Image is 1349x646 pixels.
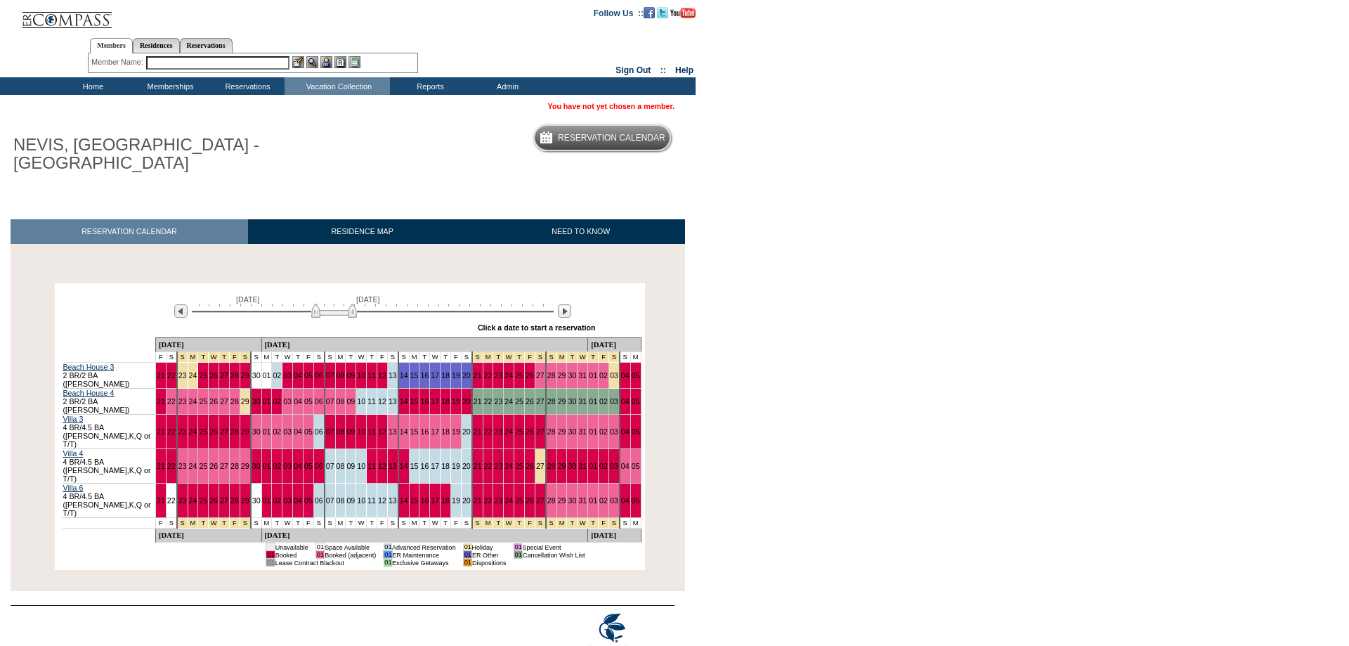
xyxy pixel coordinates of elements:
a: 27 [220,371,228,380]
a: 12 [378,496,386,505]
a: Villa 4 [63,449,84,458]
a: 21 [474,371,482,380]
a: 09 [346,371,355,380]
img: Reservations [334,56,346,68]
a: 20 [462,496,471,505]
a: 23 [494,462,502,470]
a: 03 [610,496,618,505]
a: 08 [337,462,345,470]
a: 24 [504,496,513,505]
a: 19 [452,496,460,505]
a: Beach House 4 [63,389,115,397]
td: S [313,352,324,363]
a: 28 [230,397,239,406]
a: 31 [578,371,587,380]
a: 31 [578,397,587,406]
h5: Reservation Calendar [558,134,665,143]
a: 27 [536,427,545,436]
a: 27 [536,397,545,406]
a: 30 [568,397,576,406]
a: 04 [294,496,302,505]
td: T [346,352,356,363]
a: 29 [241,427,249,436]
a: 09 [346,462,355,470]
a: 27 [536,462,545,470]
a: 02 [273,397,281,406]
a: 19 [452,397,460,406]
a: 02 [599,371,608,380]
a: 15 [410,427,419,436]
a: 25 [515,462,523,470]
td: F [377,352,388,363]
td: T [293,352,304,363]
a: 27 [220,496,228,505]
span: You have not yet chosen a member. [548,102,674,110]
a: 04 [621,371,630,380]
a: 25 [199,427,207,436]
a: 06 [315,397,323,406]
img: Subscribe to our YouTube Channel [670,8,696,18]
td: Admin [467,77,545,95]
td: [DATE] [588,338,641,352]
a: 11 [367,427,376,436]
a: 20 [462,462,471,470]
a: 03 [283,496,292,505]
a: 02 [599,397,608,406]
a: 25 [515,397,523,406]
a: 07 [326,496,334,505]
a: 04 [621,397,630,406]
a: 02 [599,462,608,470]
a: 05 [304,427,313,436]
a: 10 [357,427,365,436]
a: Become our fan on Facebook [644,8,655,16]
a: 22 [484,371,493,380]
a: 11 [367,371,376,380]
td: Reservations [207,77,285,95]
a: 21 [157,371,165,380]
a: 21 [157,397,165,406]
a: 30 [252,427,261,436]
a: 22 [167,427,176,436]
a: 13 [389,496,397,505]
a: 02 [273,427,281,436]
td: Thanksgiving [198,352,209,363]
a: 02 [273,371,281,380]
a: 17 [431,462,439,470]
a: 30 [568,462,576,470]
td: Follow Us :: [594,7,644,18]
a: 17 [431,496,439,505]
a: 11 [367,397,376,406]
td: Memberships [130,77,207,95]
a: 11 [367,496,376,505]
a: 15 [410,496,419,505]
a: 07 [326,397,334,406]
a: 24 [189,371,197,380]
a: 01 [263,371,271,380]
a: 11 [367,462,376,470]
a: 23 [494,371,502,380]
a: 28 [547,462,556,470]
a: 06 [315,371,323,380]
a: 02 [273,462,281,470]
a: 18 [441,496,450,505]
a: 14 [400,397,408,406]
a: 02 [599,496,608,505]
a: 18 [441,427,450,436]
td: Thanksgiving [177,352,188,363]
a: 24 [189,462,197,470]
td: W [282,352,293,363]
a: 05 [304,496,313,505]
a: 05 [304,462,313,470]
a: 05 [632,496,640,505]
td: F [304,352,314,363]
a: Reservations [180,38,233,53]
a: Sign Out [615,65,651,75]
a: 01 [263,397,271,406]
a: 02 [273,496,281,505]
td: Thanksgiving [188,352,198,363]
a: 30 [252,496,261,505]
a: 01 [589,462,597,470]
a: 29 [558,371,566,380]
a: Subscribe to our YouTube Channel [670,8,696,16]
a: 08 [337,427,345,436]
